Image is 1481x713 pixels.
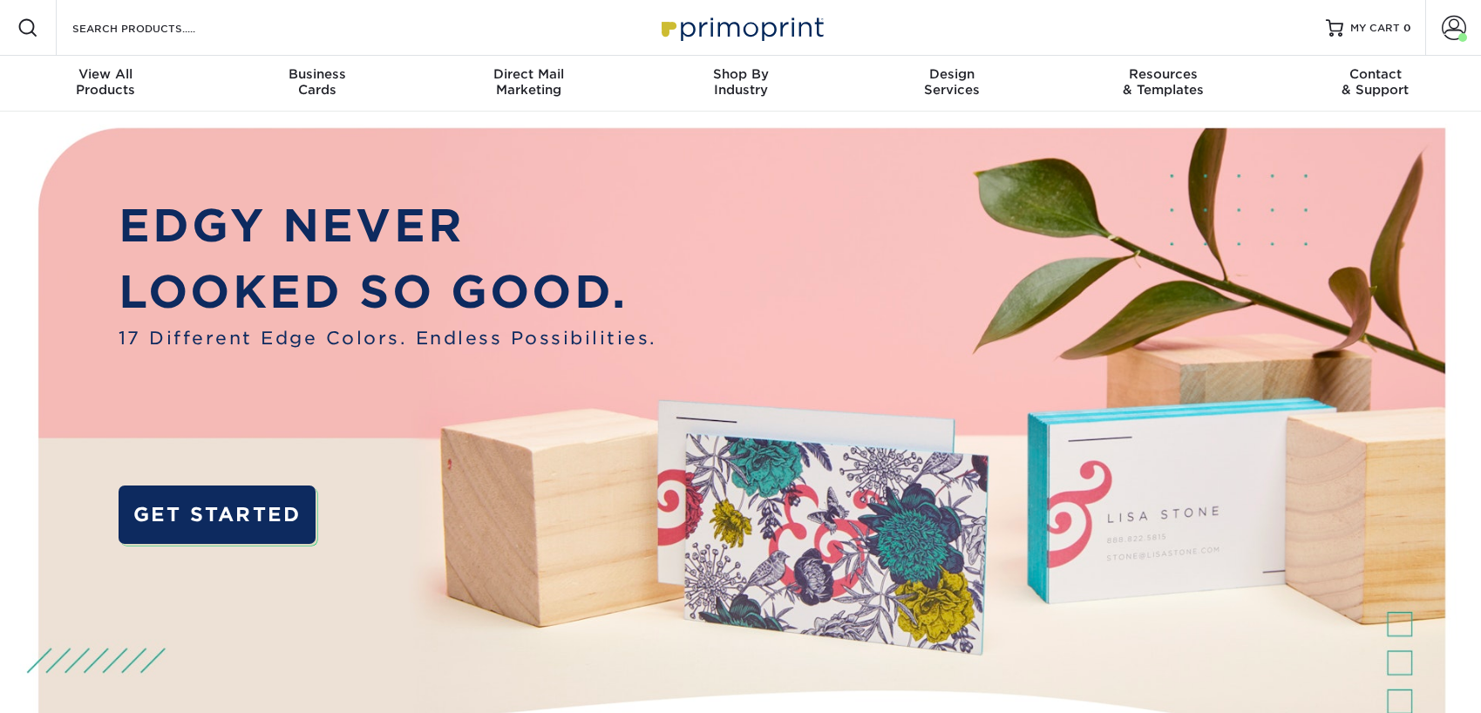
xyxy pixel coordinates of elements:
div: & Templates [1058,66,1270,98]
span: Design [846,66,1058,82]
div: Services [846,66,1058,98]
span: 0 [1403,22,1411,34]
span: Direct Mail [423,66,635,82]
div: Marketing [423,66,635,98]
span: MY CART [1350,21,1400,36]
img: Primoprint [654,9,828,46]
span: Contact [1269,66,1481,82]
a: Direct MailMarketing [423,56,635,112]
a: Contact& Support [1269,56,1481,112]
input: SEARCH PRODUCTS..... [71,17,241,38]
div: Industry [635,66,846,98]
p: EDGY NEVER [119,193,657,259]
span: Shop By [635,66,846,82]
span: 17 Different Edge Colors. Endless Possibilities. [119,325,657,352]
div: & Support [1269,66,1481,98]
a: BusinessCards [212,56,424,112]
span: Business [212,66,424,82]
a: GET STARTED [119,486,316,544]
a: DesignServices [846,56,1058,112]
span: Resources [1058,66,1270,82]
p: LOOKED SO GOOD. [119,259,657,325]
a: Shop ByIndustry [635,56,846,112]
div: Cards [212,66,424,98]
a: Resources& Templates [1058,56,1270,112]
